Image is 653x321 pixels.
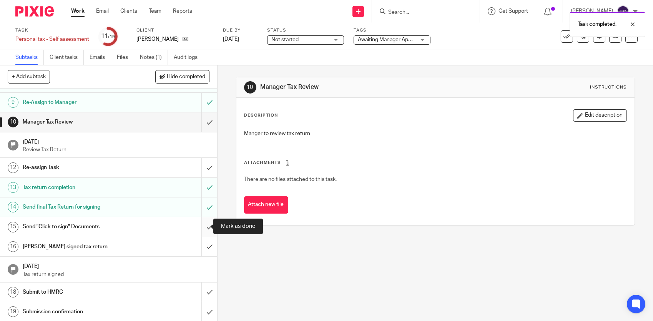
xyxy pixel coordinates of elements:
a: Subtasks [15,50,44,65]
h1: Manager Tax Review [23,116,137,128]
h1: [DATE] [23,261,210,270]
div: 15 [8,222,18,232]
a: Team [149,7,161,15]
span: Not started [271,37,299,42]
span: There are no files attached to this task. [244,177,337,182]
h1: Send final Tax Return for signing [23,201,137,213]
h1: [DATE] [23,136,210,146]
div: 10 [8,117,18,127]
span: Attachments [244,160,281,165]
label: Client [136,27,213,33]
h1: [PERSON_NAME] signed tax return [23,241,137,252]
div: 12 [8,162,18,173]
h1: Send "Click to sign" Documents [23,221,137,232]
a: Emails [90,50,111,65]
h1: Manager Tax Review [260,83,452,91]
a: Reports [173,7,192,15]
h1: Submit to HMRC [23,286,137,298]
p: Manger to review tax return [244,130,626,137]
p: Description [244,112,278,119]
label: Task [15,27,89,33]
button: + Add subtask [8,70,50,83]
div: 13 [8,182,18,193]
img: svg%3E [617,5,629,18]
div: Instructions [590,84,627,90]
div: 18 [8,287,18,298]
span: [DATE] [223,37,239,42]
div: 16 [8,241,18,252]
h1: Submission confirmation [23,306,137,318]
label: Status [267,27,344,33]
button: Hide completed [155,70,209,83]
a: Email [96,7,109,15]
div: Personal tax - Self assessment [15,35,89,43]
button: Edit description [573,109,627,122]
h1: Re-Assign to Manager [23,97,137,108]
a: Notes (1) [140,50,168,65]
a: Clients [120,7,137,15]
a: Files [117,50,134,65]
p: Task completed. [578,20,616,28]
p: [PERSON_NAME] [136,35,179,43]
span: Awaiting Manager Approval [358,37,423,42]
div: 19 [8,306,18,317]
p: Review Tax Return [23,146,210,154]
button: Attach new file [244,196,288,214]
span: Hide completed [167,74,205,80]
a: Client tasks [50,50,84,65]
a: Audit logs [174,50,203,65]
a: Work [71,7,85,15]
h1: Re-assign Task [23,162,137,173]
p: Tax return signed [23,271,210,278]
label: Due by [223,27,258,33]
div: 14 [8,202,18,212]
div: 11 [101,32,115,41]
div: 10 [244,81,256,94]
h1: Tax return completion [23,182,137,193]
img: Pixie [15,6,54,17]
div: 9 [8,97,18,108]
small: /19 [108,35,115,39]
